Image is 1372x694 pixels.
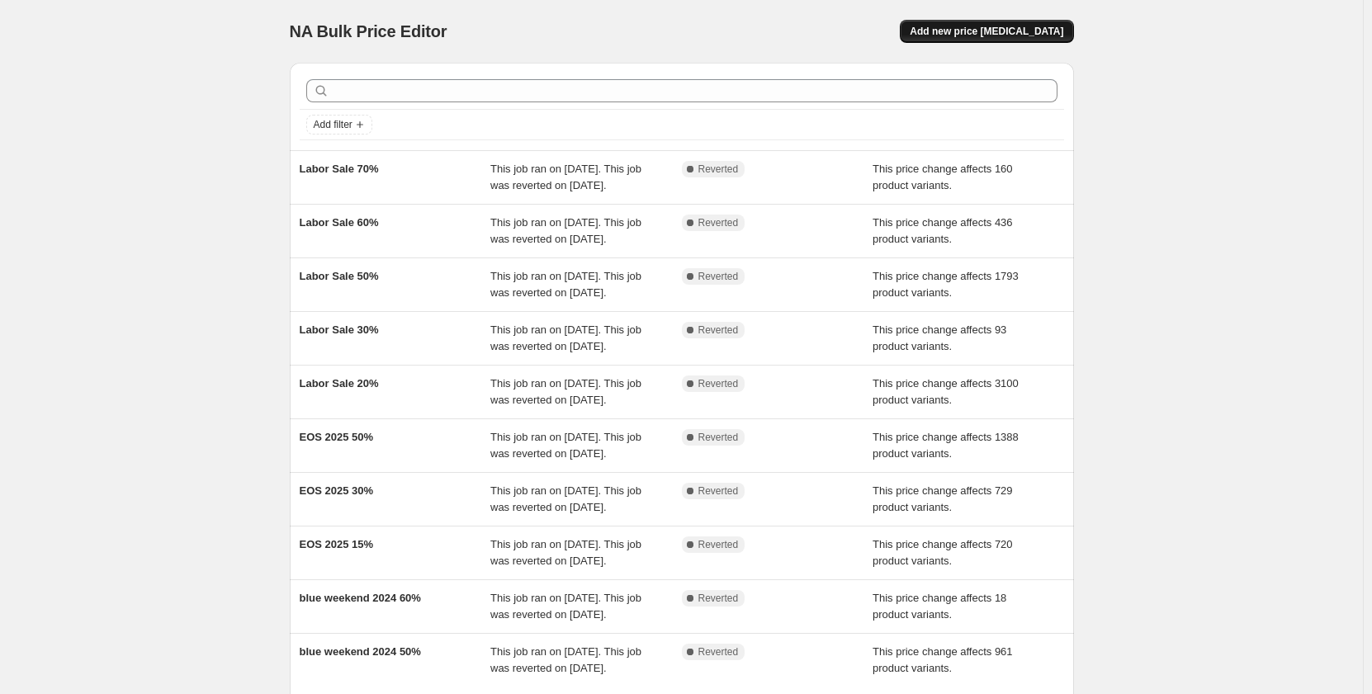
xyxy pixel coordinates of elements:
[910,25,1063,38] span: Add new price [MEDICAL_DATA]
[490,377,641,406] span: This job ran on [DATE]. This job was reverted on [DATE].
[300,484,374,497] span: EOS 2025 30%
[873,538,1013,567] span: This price change affects 720 product variants.
[873,377,1019,406] span: This price change affects 3100 product variants.
[490,645,641,674] span: This job ran on [DATE]. This job was reverted on [DATE].
[290,22,447,40] span: NA Bulk Price Editor
[314,118,352,131] span: Add filter
[300,592,421,604] span: blue weekend 2024 60%
[300,270,379,282] span: Labor Sale 50%
[873,270,1019,299] span: This price change affects 1793 product variants.
[300,538,374,550] span: EOS 2025 15%
[873,216,1013,245] span: This price change affects 436 product variants.
[490,484,641,513] span: This job ran on [DATE]. This job was reverted on [DATE].
[873,163,1013,191] span: This price change affects 160 product variants.
[873,645,1013,674] span: This price change affects 961 product variants.
[698,484,739,498] span: Reverted
[300,377,379,389] span: Labor Sale 20%
[698,645,739,659] span: Reverted
[698,323,739,337] span: Reverted
[873,484,1013,513] span: This price change affects 729 product variants.
[490,270,641,299] span: This job ran on [DATE]. This job was reverted on [DATE].
[698,270,739,283] span: Reverted
[300,163,379,175] span: Labor Sale 70%
[698,216,739,229] span: Reverted
[873,431,1019,460] span: This price change affects 1388 product variants.
[490,163,641,191] span: This job ran on [DATE]. This job was reverted on [DATE].
[698,377,739,390] span: Reverted
[490,216,641,245] span: This job ran on [DATE]. This job was reverted on [DATE].
[698,592,739,605] span: Reverted
[698,431,739,444] span: Reverted
[490,538,641,567] span: This job ran on [DATE]. This job was reverted on [DATE].
[300,645,421,658] span: blue weekend 2024 50%
[490,323,641,352] span: This job ran on [DATE]. This job was reverted on [DATE].
[490,431,641,460] span: This job ran on [DATE]. This job was reverted on [DATE].
[900,20,1073,43] button: Add new price [MEDICAL_DATA]
[698,163,739,176] span: Reverted
[873,592,1006,621] span: This price change affects 18 product variants.
[490,592,641,621] span: This job ran on [DATE]. This job was reverted on [DATE].
[300,323,379,336] span: Labor Sale 30%
[306,115,372,135] button: Add filter
[873,323,1006,352] span: This price change affects 93 product variants.
[300,431,374,443] span: EOS 2025 50%
[698,538,739,551] span: Reverted
[300,216,379,229] span: Labor Sale 60%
